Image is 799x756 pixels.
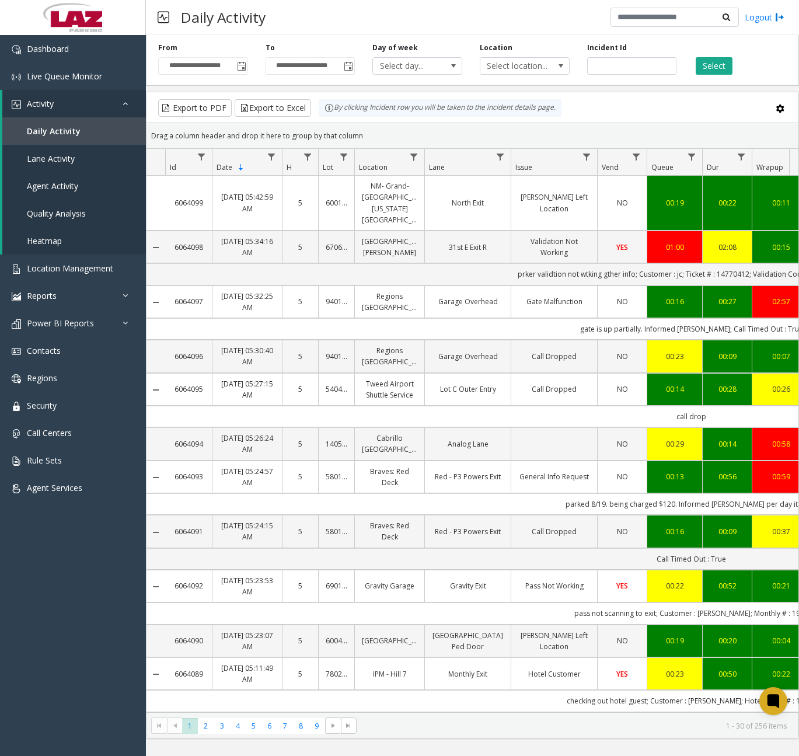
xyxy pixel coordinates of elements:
[344,721,353,730] span: Go to the last page
[172,635,205,646] a: 6064090
[432,526,504,537] a: Red - P3 Powers Exit
[654,296,695,307] a: 00:16
[654,580,695,591] div: 00:22
[300,149,316,165] a: H Filter Menu
[616,242,628,252] span: YES
[518,668,590,680] a: Hotel Customer
[654,526,695,537] div: 00:16
[27,290,57,301] span: Reports
[654,242,695,253] a: 01:00
[323,162,333,172] span: Lot
[480,58,551,74] span: Select location...
[587,43,627,53] label: Incident Id
[289,197,311,208] a: 5
[27,372,57,384] span: Regions
[170,162,176,172] span: Id
[246,718,261,734] span: Page 5
[710,242,745,253] a: 02:08
[2,227,146,255] a: Heatmap
[654,351,695,362] div: 00:23
[684,149,700,165] a: Queue Filter Menu
[432,668,504,680] a: Monthly Exit
[710,580,745,591] a: 00:52
[362,180,417,225] a: NM- Grand-[GEOGRAPHIC_DATA]-[US_STATE][GEOGRAPHIC_DATA]
[493,149,508,165] a: Lane Filter Menu
[158,3,169,32] img: pageIcon
[27,98,54,109] span: Activity
[219,191,275,214] a: [DATE] 05:42:59 AM
[518,296,590,307] a: Gate Malfunction
[326,471,347,482] a: 580116
[266,43,275,53] label: To
[219,433,275,455] a: [DATE] 05:26:24 AM
[710,471,745,482] a: 00:56
[629,149,644,165] a: Vend Filter Menu
[27,263,113,274] span: Location Management
[146,582,165,591] a: Collapse Details
[172,668,205,680] a: 6064089
[289,351,311,362] a: 5
[27,318,94,329] span: Power BI Reports
[605,668,640,680] a: YES
[710,526,745,537] a: 00:09
[2,145,146,172] a: Lane Activity
[219,466,275,488] a: [DATE] 05:24:57 AM
[289,526,311,537] a: 5
[146,149,798,712] div: Data table
[432,351,504,362] a: Garage Overhead
[27,126,81,137] span: Daily Activity
[359,162,388,172] span: Location
[172,471,205,482] a: 6064093
[654,668,695,680] a: 00:23
[362,520,417,542] a: Braves: Red Deck
[710,384,745,395] div: 00:28
[654,438,695,450] div: 00:29
[12,45,21,54] img: 'icon'
[289,635,311,646] a: 5
[12,100,21,109] img: 'icon'
[172,242,205,253] a: 6064098
[27,180,78,191] span: Agent Activity
[214,718,230,734] span: Page 3
[605,296,640,307] a: NO
[172,296,205,307] a: 6064097
[326,438,347,450] a: 140544
[362,433,417,455] a: Cabrillo [GEOGRAPHIC_DATA]
[605,438,640,450] a: NO
[605,197,640,208] a: NO
[236,163,246,172] span: Sortable
[745,11,784,23] a: Logout
[326,635,347,646] a: 600405
[710,351,745,362] a: 00:09
[219,630,275,652] a: [DATE] 05:23:07 AM
[579,149,595,165] a: Issue Filter Menu
[336,149,352,165] a: Lot Filter Menu
[605,526,640,537] a: NO
[289,438,311,450] a: 5
[172,384,205,395] a: 6064095
[605,580,640,591] a: YES
[710,438,745,450] a: 00:14
[325,717,341,734] span: Go to the next page
[146,670,165,679] a: Collapse Details
[362,635,417,646] a: [GEOGRAPHIC_DATA]
[654,635,695,646] a: 00:19
[172,197,205,208] a: 6064099
[289,242,311,253] a: 5
[617,384,628,394] span: NO
[341,717,357,734] span: Go to the last page
[146,473,165,482] a: Collapse Details
[515,162,532,172] span: Issue
[654,197,695,208] a: 00:19
[277,718,293,734] span: Page 7
[326,242,347,253] a: 670657
[710,197,745,208] a: 00:22
[605,242,640,253] a: YES
[158,99,232,117] button: Export to PDF
[364,721,787,731] kendo-pager-info: 1 - 30 of 256 items
[617,439,628,449] span: NO
[287,162,292,172] span: H
[219,236,275,258] a: [DATE] 05:34:16 AM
